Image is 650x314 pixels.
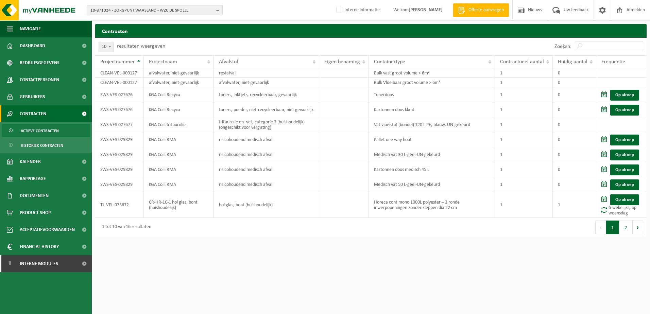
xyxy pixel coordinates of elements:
[495,177,553,192] td: 1
[553,78,596,87] td: 0
[144,177,214,192] td: KGA Colli RMA
[95,102,144,117] td: SWS-VES-027676
[595,221,606,234] button: Previous
[95,192,144,218] td: TL-VEL-073672
[500,59,544,65] span: Contractueel aantal
[558,59,587,65] span: Huidig aantal
[214,162,319,177] td: risicohoudend medisch afval
[20,54,59,71] span: Bedrijfsgegevens
[553,68,596,78] td: 0
[369,147,495,162] td: Medisch vat 30 L-geel-UN-gekeurd
[606,221,619,234] button: 1
[87,5,223,15] button: 10-871024 - ZORGPUNT WAASLAND - WZC DE SPOELE
[95,177,144,192] td: SWS-VES-029829
[369,78,495,87] td: Bulk Vloeibaar groot volume > 6m³
[374,59,405,65] span: Containertype
[95,117,144,132] td: SWS-VES-027677
[214,87,319,102] td: toners, inktjets, recycleerbaar, gevaarlijk
[2,124,90,137] a: Actieve contracten
[610,135,639,145] a: Op afroep
[95,87,144,102] td: SWS-VES-027676
[453,3,509,17] a: Offerte aanvragen
[214,177,319,192] td: risicohoudend medisch afval
[20,170,46,187] span: Rapportage
[7,255,13,272] span: I
[553,177,596,192] td: 0
[95,68,144,78] td: CLEAN-VEL-000127
[601,59,625,65] span: Frequentie
[495,192,553,218] td: 1
[495,162,553,177] td: 1
[553,132,596,147] td: 0
[90,5,213,16] span: 10-871024 - ZORGPUNT WAASLAND - WZC DE SPOELE
[495,78,553,87] td: 1
[20,71,59,88] span: Contactpersonen
[214,102,319,117] td: toners, poeder, niet-recycleerbaar, niet gevaarlijk
[20,88,45,105] span: Gebruikers
[20,37,45,54] span: Dashboard
[553,192,596,218] td: 1
[610,164,639,175] a: Op afroep
[100,59,135,65] span: Projectnummer
[553,87,596,102] td: 0
[20,20,41,37] span: Navigatie
[95,162,144,177] td: SWS-VES-029829
[144,78,214,87] td: afvalwater, niet-gevaarlijk
[467,7,506,14] span: Offerte aanvragen
[369,87,495,102] td: Tonerdoos
[369,68,495,78] td: Bulk vast groot volume > 6m³
[214,78,319,87] td: afvalwater, niet-gevaarlijk
[20,221,75,238] span: Acceptatievoorwaarden
[409,7,443,13] strong: [PERSON_NAME]
[20,204,51,221] span: Product Shop
[95,147,144,162] td: SWS-VES-029829
[214,68,319,78] td: restafval
[95,78,144,87] td: CLEAN-VEL-000127
[610,179,639,190] a: Op afroep
[335,5,380,15] label: Interne informatie
[144,192,214,218] td: CR-HR-1C-1 hol glas, bont (huishoudelijk)
[554,44,571,49] label: Zoeken:
[369,132,495,147] td: Pallet one way hout
[369,102,495,117] td: Kartonnen doos klant
[214,132,319,147] td: risicohoudend medisch afval
[495,117,553,132] td: 1
[20,238,59,255] span: Financial History
[553,117,596,132] td: 0
[214,117,319,132] td: frituurolie en -vet, categorie 3 (huishoudelijk) (ongeschikt voor vergisting)
[610,194,639,205] a: Op afroep
[610,90,639,101] a: Op afroep
[369,117,495,132] td: Vat vloeistof (bondel) 120 L PE, blauw, UN-gekeurd
[144,87,214,102] td: KGA Colli Recyca
[144,147,214,162] td: KGA Colli RMA
[20,255,58,272] span: Interne modules
[369,192,495,218] td: Horeca cont mono 1000L polyester – 2 ronde inwerpopeningen zonder kleppen dia 22 cm
[99,42,113,52] span: 10
[369,162,495,177] td: Kartonnen doos medisch 45 L
[610,150,639,160] a: Op afroep
[20,153,41,170] span: Kalender
[610,105,639,116] a: Op afroep
[324,59,360,65] span: Eigen benaming
[95,24,647,37] h2: Contracten
[21,139,63,152] span: Historiek contracten
[219,59,238,65] span: Afvalstof
[553,147,596,162] td: 0
[619,221,633,234] button: 2
[495,87,553,102] td: 1
[95,132,144,147] td: SWS-VES-029829
[495,132,553,147] td: 1
[144,162,214,177] td: KGA Colli RMA
[214,192,319,218] td: hol glas, bont (huishoudelijk)
[553,162,596,177] td: 0
[144,132,214,147] td: KGA Colli RMA
[99,221,151,233] div: 1 tot 10 van 16 resultaten
[633,221,643,234] button: Next
[214,147,319,162] td: risicohoudend medisch afval
[495,68,553,78] td: 1
[144,68,214,78] td: afvalwater, niet-gevaarlijk
[144,102,214,117] td: KGA Colli Recyca
[144,117,214,132] td: KGA Colli frituurolie
[20,105,46,122] span: Contracten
